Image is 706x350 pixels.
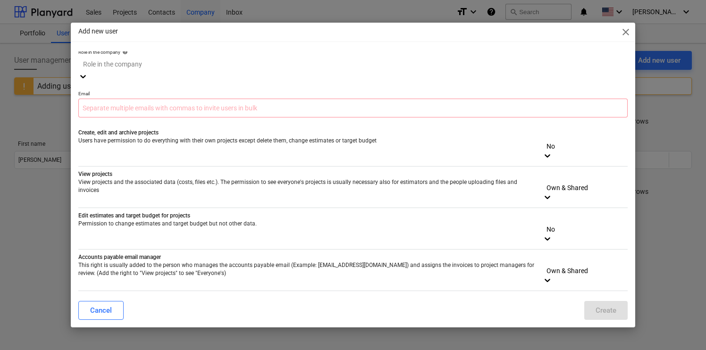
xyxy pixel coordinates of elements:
[78,220,536,228] p: Permission to change estimates and target budget but not other data.
[546,142,589,150] div: No
[659,305,706,350] iframe: Chat Widget
[120,49,128,55] span: help
[620,26,631,38] span: close
[78,261,536,277] p: This right is usually added to the person who manages the accounts payable email (Example: [EMAIL...
[90,304,112,317] div: Cancel
[78,212,536,220] p: Edit estimates and target budget for projects
[78,26,118,36] p: Add new user
[78,137,536,145] p: Users have permission to do everything with their own projects except delete them, change estimat...
[78,301,124,320] button: Cancel
[546,225,589,233] div: No
[78,91,628,99] p: Email
[78,49,628,55] div: Role in the company
[546,267,606,275] div: Own & Shared
[78,178,536,194] p: View projects and the associated data (costs, files etc.). The permission to see everyone's proje...
[78,99,628,117] input: Separate multiple emails with commas to invite users in bulk
[78,129,536,137] p: Create, edit and archive projects
[78,253,536,261] p: Accounts payable email manager
[78,170,536,178] p: View projects
[546,184,606,192] div: Own & Shared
